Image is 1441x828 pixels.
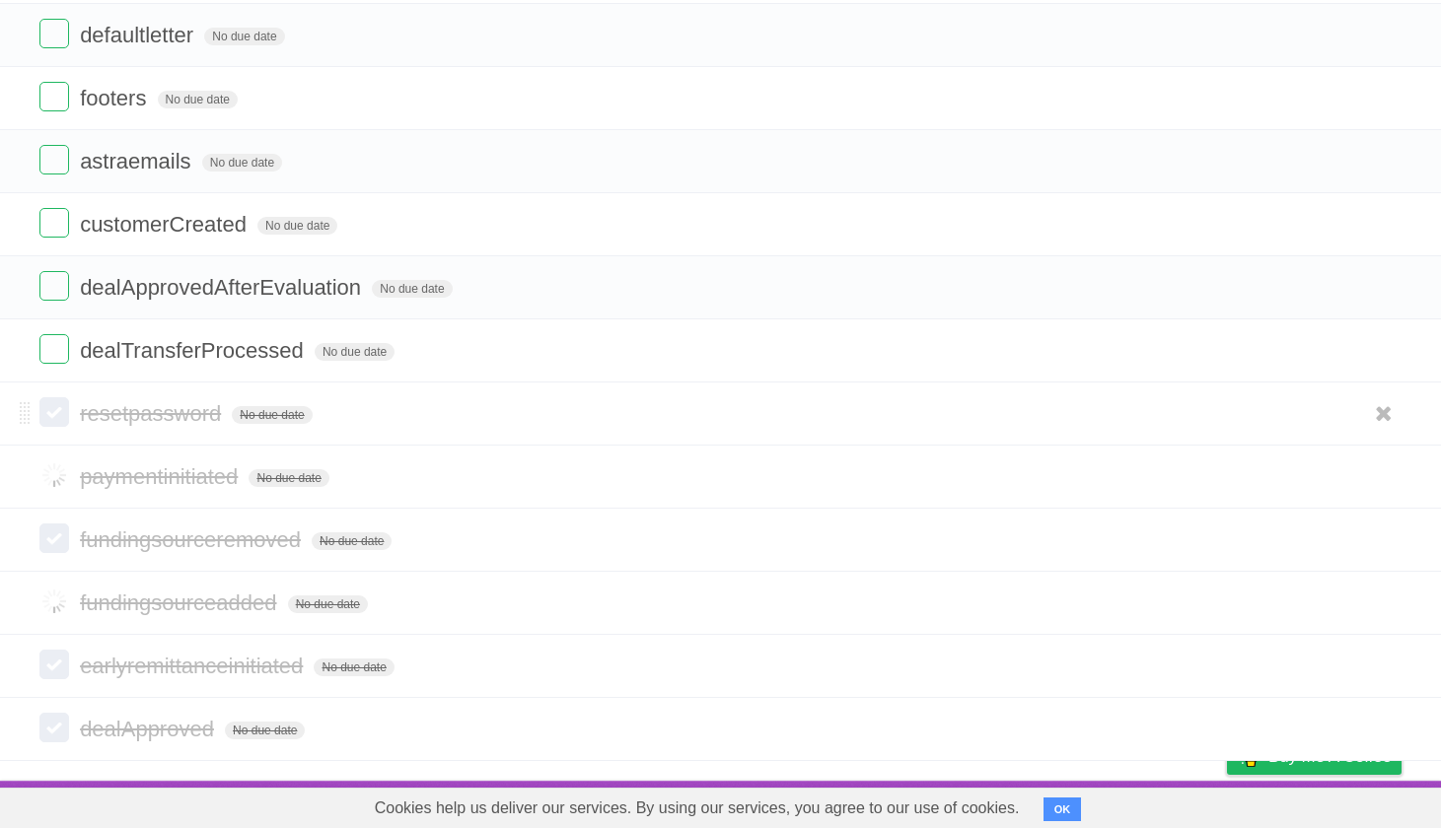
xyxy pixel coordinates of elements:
span: No due date [288,595,368,613]
span: No due date [225,722,305,739]
label: Done [39,397,69,427]
label: Done [39,334,69,364]
a: Privacy [1201,786,1253,823]
span: dealApprovedAfterEvaluation [80,275,366,300]
span: resetpassword [80,401,226,426]
label: Done [39,19,69,48]
label: Done [39,271,69,301]
span: footers [80,86,151,110]
span: No due date [232,406,312,424]
span: No due date [314,658,394,676]
span: defaultletter [80,23,198,47]
span: fundingsourceremoved [80,527,306,552]
span: No due date [202,154,282,172]
span: dealTransferProcessed [80,338,309,363]
a: Suggest a feature [1277,786,1402,823]
label: Done [39,208,69,238]
span: No due date [204,28,284,45]
a: Developers [1030,786,1110,823]
span: No due date [257,217,337,235]
span: Buy me a coffee [1268,739,1392,774]
span: No due date [315,343,395,361]
label: Done [39,523,69,553]
a: Terms [1134,786,1178,823]
span: No due date [158,91,238,108]
span: earlyremittanceinitiated [80,654,308,678]
span: astraemails [80,149,195,173]
label: Done [39,82,69,111]
span: fundingsourceadded [80,590,281,615]
label: Done [39,586,69,616]
span: No due date [372,280,452,298]
label: Done [39,650,69,679]
span: customerCreated [80,212,252,237]
label: Done [39,145,69,174]
button: OK [1044,797,1082,821]
span: No due date [312,532,392,550]
span: paymentinitiated [80,464,243,489]
span: Cookies help us deliver our services. By using our services, you agree to our use of cookies. [355,789,1040,828]
label: Done [39,713,69,742]
span: dealApproved [80,717,219,741]
label: Done [39,460,69,490]
a: About [965,786,1006,823]
span: No due date [249,469,328,487]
